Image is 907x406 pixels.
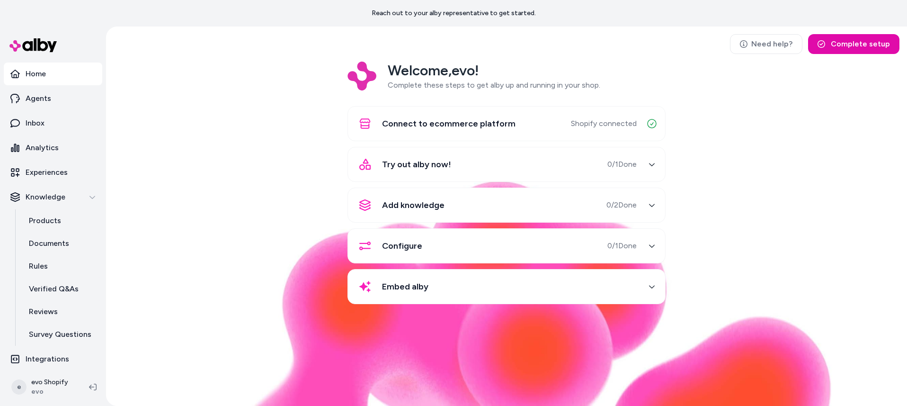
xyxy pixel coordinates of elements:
p: Integrations [26,353,69,365]
span: Shopify connected [571,118,637,129]
button: Knowledge [4,186,102,208]
button: Add knowledge0/2Done [354,194,659,217]
a: Rules [19,255,102,278]
a: Reviews [19,300,102,323]
img: Logo [347,62,376,90]
img: alby Logo [9,38,57,52]
p: Analytics [26,142,59,153]
p: Knowledge [26,191,65,203]
a: Verified Q&As [19,278,102,300]
p: Survey Questions [29,329,91,340]
a: Documents [19,232,102,255]
p: Experiences [26,167,68,178]
span: 0 / 1 Done [607,240,637,252]
a: Analytics [4,136,102,159]
span: Embed alby [382,280,428,293]
span: Connect to ecommerce platform [382,117,516,130]
button: Embed alby [354,275,659,298]
a: Agents [4,87,102,110]
p: Rules [29,261,48,272]
span: 0 / 1 Done [607,159,637,170]
p: Verified Q&As [29,283,79,295]
p: Inbox [26,117,44,129]
p: Reviews [29,306,58,317]
p: Documents [29,238,69,249]
a: Integrations [4,348,102,370]
p: Home [26,68,46,80]
span: evo [31,387,68,397]
button: eevo Shopifyevo [6,372,81,402]
span: Configure [382,239,422,253]
a: Products [19,209,102,232]
p: Products [29,215,61,226]
span: Add knowledge [382,198,445,212]
span: Try out alby now! [382,158,451,171]
a: Home [4,63,102,85]
p: Reach out to your alby representative to get started. [372,9,536,18]
a: Survey Questions [19,323,102,346]
button: Connect to ecommerce platformShopify connected [354,112,659,135]
button: Try out alby now!0/1Done [354,153,659,176]
p: evo Shopify [31,378,68,387]
button: Complete setup [808,34,899,54]
span: e [11,379,27,395]
a: Inbox [4,112,102,135]
span: 0 / 2 Done [606,199,637,211]
p: Agents [26,93,51,104]
span: Complete these steps to get alby up and running in your shop. [388,81,600,90]
a: Experiences [4,161,102,184]
button: Configure0/1Done [354,235,659,257]
a: Need help? [730,34,802,54]
h2: Welcome, evo ! [388,62,600,80]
